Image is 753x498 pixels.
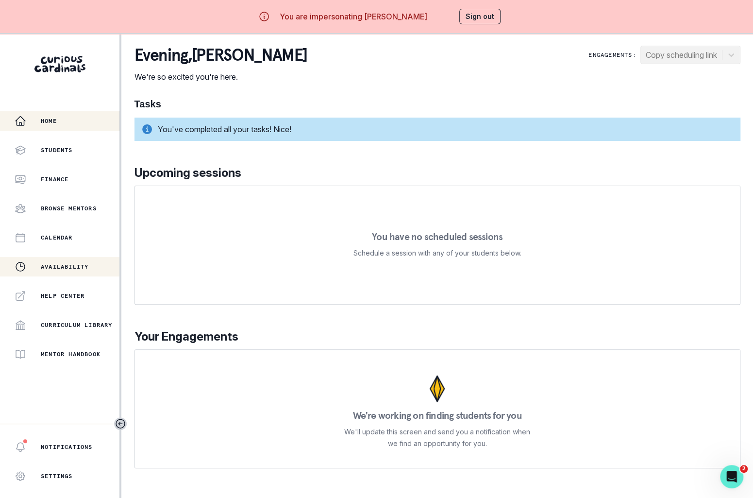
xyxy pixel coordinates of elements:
p: Help Center [41,292,84,300]
button: Toggle sidebar [114,417,127,430]
p: Upcoming sessions [134,164,740,182]
span: 2 [740,465,748,473]
p: Calendar [41,234,73,241]
p: You are impersonating [PERSON_NAME] [280,11,427,22]
p: You have no scheduled sessions [372,232,502,241]
p: Home [41,117,57,125]
p: Engagements: [588,51,636,59]
p: Settings [41,472,73,480]
p: Schedule a session with any of your students below. [353,247,521,259]
div: You've completed all your tasks! Nice! [134,118,740,141]
p: We're working on finding students for you [352,411,521,420]
p: Curriculum Library [41,321,113,329]
p: Browse Mentors [41,205,97,212]
p: Finance [41,175,68,183]
p: Availability [41,263,88,271]
button: Sign out [459,9,501,24]
p: Students [41,146,73,154]
p: Your Engagements [134,328,740,345]
p: We're so excited you're here. [134,71,307,83]
iframe: Intercom live chat [720,465,743,488]
img: Curious Cardinals Logo [34,56,85,72]
p: Notifications [41,443,93,451]
h1: Tasks [134,98,740,110]
p: Mentor Handbook [41,350,100,358]
p: We'll update this screen and send you a notification when we find an opportunity for you. [344,426,531,449]
p: evening , [PERSON_NAME] [134,46,307,65]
